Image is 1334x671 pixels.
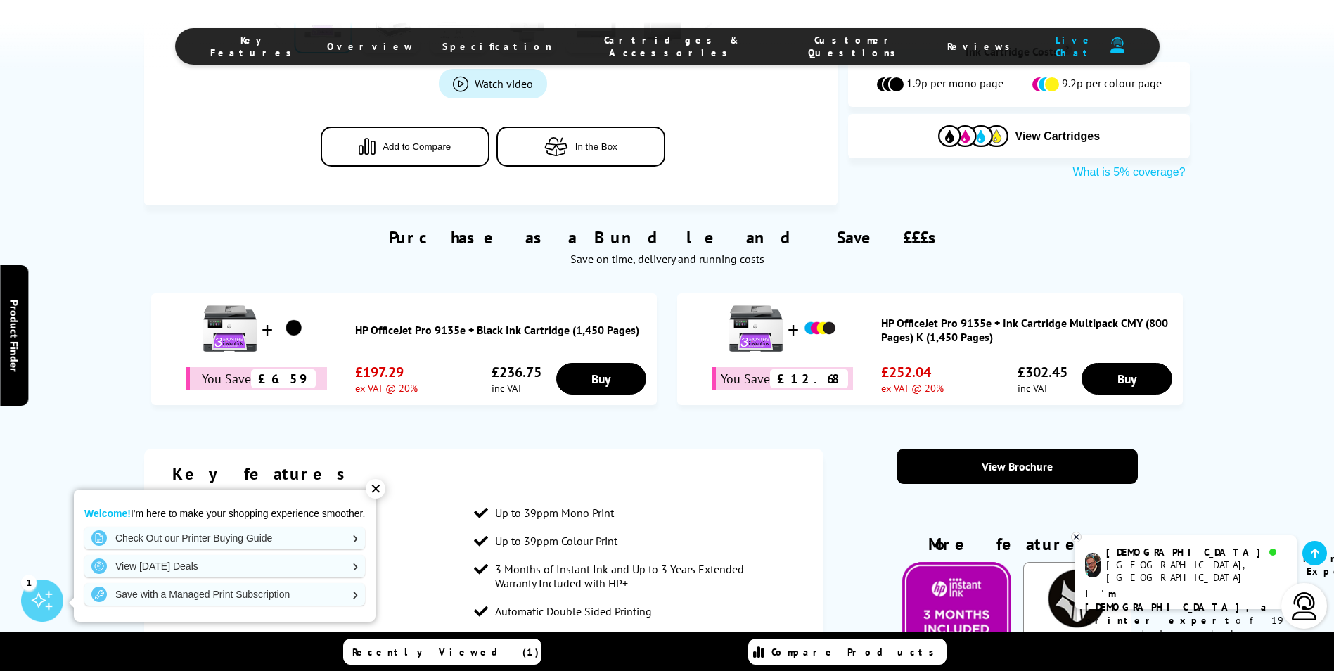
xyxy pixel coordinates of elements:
[1069,165,1190,179] button: What is 5% coverage?
[84,527,365,549] a: Check Out our Printer Buying Guide
[495,604,652,618] span: Automatic Double Sided Printing
[21,575,37,590] div: 1
[902,562,1011,653] img: Free 3 Month Instant Ink Trial with HP+*
[1018,363,1067,381] span: £302.45
[1018,381,1067,395] span: inc VAT
[1015,130,1101,143] span: View Cartridges
[383,141,451,152] span: Add to Compare
[1106,558,1285,584] div: [GEOGRAPHIC_DATA], [GEOGRAPHIC_DATA]
[1023,562,1131,653] img: HP Wolf Pro Security
[355,323,650,337] a: HP OfficeJet Pro 9135e + Black Ink Cartridge (1,450 Pages)
[897,533,1138,562] div: More features
[1082,363,1172,395] a: Buy
[897,449,1138,484] a: View Brochure
[906,76,1003,93] span: 1.9p per mono page
[575,141,617,152] span: In the Box
[881,316,1176,344] a: HP OfficeJet Pro 9135e + Ink Cartridge Multipack CMY (800 Pages) K (1,450 Pages)
[947,40,1018,53] span: Reviews
[84,555,365,577] a: View [DATE] Deals
[202,300,258,357] img: HP OfficeJet Pro 9135e + Black Ink Cartridge (1,450 Pages)
[1062,76,1162,93] span: 9.2p per colour page
[938,125,1008,147] img: Cartridges
[492,363,541,381] span: £236.75
[7,300,21,372] span: Product Finder
[251,369,316,388] span: £6.59
[580,34,764,59] span: Cartridges & Accessories
[496,127,665,167] button: In the Box
[792,34,919,59] span: Customer Questions
[210,34,299,59] span: Key Features
[771,646,942,658] span: Compare Products
[186,367,327,390] div: You Save
[495,506,614,520] span: Up to 39ppm Mono Print
[352,646,539,658] span: Recently Viewed (1)
[495,534,617,548] span: Up to 39ppm Colour Print
[1085,587,1271,627] b: I'm [DEMOGRAPHIC_DATA], a printer expert
[748,639,947,665] a: Compare Products
[1110,37,1124,53] img: user-headset-duotone.svg
[728,300,784,357] img: HP OfficeJet Pro 9135e + Ink Cartridge Multipack CMY (800 Pages) K (1,450 Pages)
[355,363,418,381] span: £197.29
[327,40,414,53] span: Overview
[1290,592,1319,620] img: user-headset-light.svg
[881,363,944,381] span: £252.04
[355,381,418,395] span: ex VAT @ 20%
[495,562,755,590] span: 3 Months of Instant Ink and Up to 3 Years Extended Warranty Included with HP+
[84,583,365,606] a: Save with a Managed Print Subscription
[162,252,1172,266] div: Save on time, delivery and running costs
[881,381,944,395] span: ex VAT @ 20%
[442,40,552,53] span: Specification
[475,77,533,91] span: Watch video
[84,507,365,520] p: I'm here to make your shopping experience smoother.
[802,311,838,346] img: HP OfficeJet Pro 9135e + Ink Cartridge Multipack CMY (800 Pages) K (1,450 Pages)
[366,479,385,499] div: ✕
[1085,553,1101,577] img: chris-livechat.png
[276,311,312,346] img: HP OfficeJet Pro 9135e + Black Ink Cartridge (1,450 Pages)
[556,363,646,395] a: Buy
[1046,34,1103,59] span: Live Chat
[321,127,489,167] button: Add to Compare
[1106,546,1285,558] div: [DEMOGRAPHIC_DATA]
[172,463,795,485] div: Key features
[439,69,547,98] a: Product_All_Videos
[1085,587,1286,667] p: of 19 years! I can help you choose the right product
[492,381,541,395] span: inc VAT
[343,639,541,665] a: Recently Viewed (1)
[84,508,131,519] strong: Welcome!
[144,205,1189,273] div: Purchase as a Bundle and Save £££s
[712,367,853,390] div: You Save
[859,124,1179,148] button: View Cartridges
[770,369,848,388] span: £12.68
